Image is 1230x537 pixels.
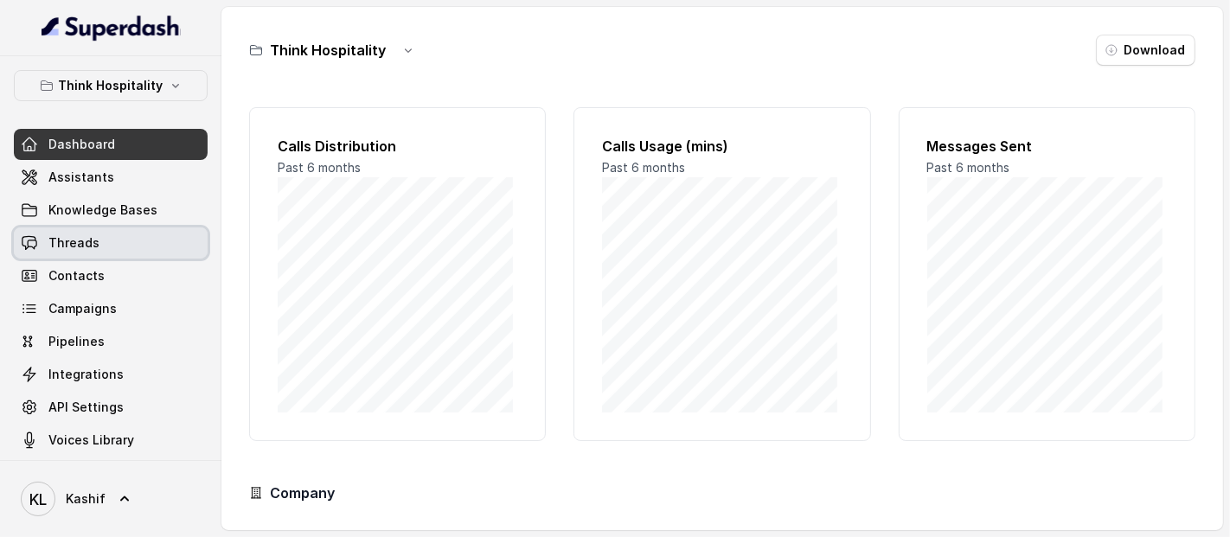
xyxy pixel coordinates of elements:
[14,195,208,226] a: Knowledge Bases
[927,136,1167,157] h2: Messages Sent
[14,260,208,291] a: Contacts
[14,359,208,390] a: Integrations
[29,490,47,508] text: KL
[278,160,361,175] span: Past 6 months
[14,475,208,523] a: Kashif
[48,399,124,416] span: API Settings
[278,136,517,157] h2: Calls Distribution
[48,300,117,317] span: Campaigns
[48,432,134,449] span: Voices Library
[14,70,208,101] button: Think Hospitality
[270,483,335,503] h3: Company
[927,160,1010,175] span: Past 6 months
[48,366,124,383] span: Integrations
[48,169,114,186] span: Assistants
[602,160,685,175] span: Past 6 months
[270,40,386,61] h3: Think Hospitality
[48,136,115,153] span: Dashboard
[48,201,157,219] span: Knowledge Bases
[48,267,105,284] span: Contacts
[14,326,208,357] a: Pipelines
[42,14,181,42] img: light.svg
[66,490,106,508] span: Kashif
[14,293,208,324] a: Campaigns
[48,333,105,350] span: Pipelines
[602,136,842,157] h2: Calls Usage (mins)
[59,75,163,96] p: Think Hospitality
[1096,35,1195,66] button: Download
[14,129,208,160] a: Dashboard
[14,227,208,259] a: Threads
[14,392,208,423] a: API Settings
[48,234,99,252] span: Threads
[14,162,208,193] a: Assistants
[14,425,208,456] a: Voices Library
